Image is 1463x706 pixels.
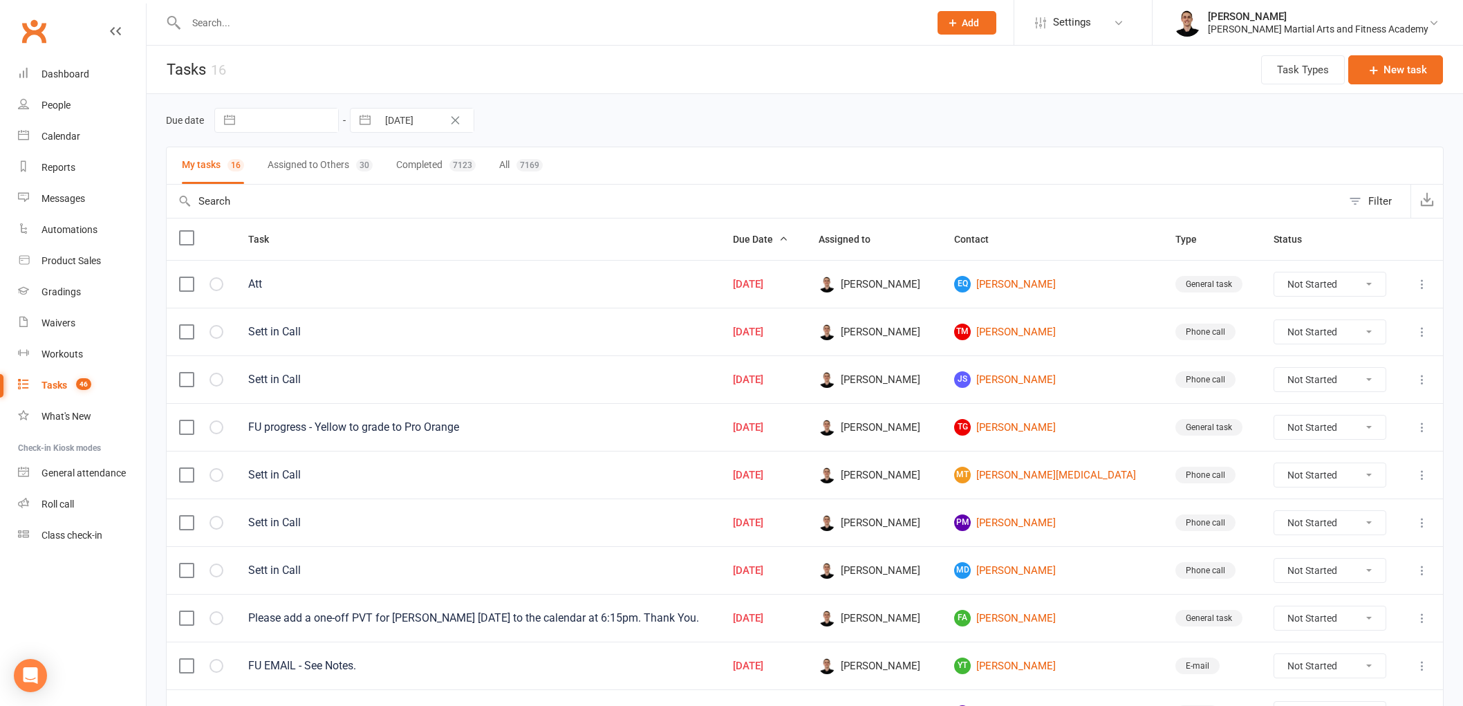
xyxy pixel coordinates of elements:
div: Tasks [41,380,67,391]
button: Due Date [733,231,788,248]
span: 46 [76,378,91,390]
a: Workouts [18,339,146,370]
div: [DATE] [733,470,794,481]
a: Reports [18,152,146,183]
div: [DATE] [733,279,794,290]
div: Class check-in [41,530,102,541]
a: Messages [18,183,146,214]
div: Gradings [41,286,81,297]
span: Due Date [733,234,788,245]
span: [PERSON_NAME] [819,658,929,674]
span: [PERSON_NAME] [819,324,929,340]
span: MD [954,562,971,579]
div: [DATE] [733,326,794,338]
span: MT [954,467,971,483]
div: FU EMAIL - See Notes. [248,659,708,673]
span: Add [962,17,979,28]
img: Jackson Mitchell [819,419,835,436]
div: Automations [41,224,97,235]
button: Task [248,231,284,248]
a: Tasks 46 [18,370,146,401]
div: Calendar [41,131,80,142]
button: My tasks16 [182,147,244,184]
span: Contact [954,234,1004,245]
div: Roll call [41,499,74,510]
div: [DATE] [733,422,794,434]
span: PM [954,514,971,531]
span: Type [1175,234,1212,245]
div: Open Intercom Messenger [14,659,47,692]
div: E-mail [1175,658,1220,674]
div: Phone call [1175,324,1236,340]
a: YT[PERSON_NAME] [954,658,1150,674]
a: Clubworx [17,14,51,48]
div: 16 [227,159,244,171]
a: What's New [18,401,146,432]
div: 16 [211,62,226,78]
div: Phone call [1175,371,1236,388]
h1: Tasks [147,46,226,93]
button: Type [1175,231,1212,248]
img: Jackson Mitchell [819,467,835,483]
span: [PERSON_NAME] [819,467,929,483]
div: Filter [1368,193,1392,210]
a: TM[PERSON_NAME] [954,324,1150,340]
button: Add [938,11,996,35]
img: thumb_image1729140307.png [1173,9,1201,37]
div: Sett in Call [248,468,708,482]
span: Status [1274,234,1317,245]
img: Jackson Mitchell [819,276,835,292]
div: General task [1175,276,1242,292]
div: Sett in Call [248,325,708,339]
img: Jackson Mitchell [819,610,835,626]
span: JS [954,371,971,388]
a: Waivers [18,308,146,339]
div: FU progress - Yellow to grade to Pro Orange [248,420,708,434]
div: Dashboard [41,68,89,80]
button: Assigned to Others30 [268,147,373,184]
a: MD[PERSON_NAME] [954,562,1150,579]
img: Jackson Mitchell [819,371,835,388]
span: [PERSON_NAME] [819,276,929,292]
a: MT[PERSON_NAME][MEDICAL_DATA] [954,467,1150,483]
a: People [18,90,146,121]
div: [PERSON_NAME] Martial Arts and Fitness Academy [1208,23,1428,35]
div: Sett in Call [248,373,708,387]
span: Assigned to [819,234,886,245]
a: JS[PERSON_NAME] [954,371,1150,388]
div: General task [1175,419,1242,436]
div: [DATE] [733,660,794,672]
button: Assigned to [819,231,886,248]
img: Jackson Mitchell [819,514,835,531]
div: Phone call [1175,467,1236,483]
div: Workouts [41,349,83,360]
div: Phone call [1175,562,1236,579]
button: Contact [954,231,1004,248]
div: Product Sales [41,255,101,266]
span: [PERSON_NAME] [819,371,929,388]
span: TM [954,324,971,340]
div: Sett in Call [248,564,708,577]
span: EQ [954,276,971,292]
div: Sett in Call [248,516,708,530]
img: Jackson Mitchell [819,562,835,579]
div: Please add a one-off PVT for [PERSON_NAME] [DATE] to the calendar at 6:15pm. Thank You. [248,611,708,625]
a: TG[PERSON_NAME] [954,419,1150,436]
button: New task [1348,55,1443,84]
div: Waivers [41,317,75,328]
button: All7169 [499,147,543,184]
div: General task [1175,610,1242,626]
div: Att [248,277,708,291]
a: Dashboard [18,59,146,90]
div: Reports [41,162,75,173]
img: Jackson Mitchell [819,324,835,340]
span: Task [248,234,284,245]
span: [PERSON_NAME] [819,514,929,531]
div: Messages [41,193,85,204]
a: Class kiosk mode [18,520,146,551]
span: [PERSON_NAME] [819,562,929,579]
div: People [41,100,71,111]
button: Filter [1342,185,1410,218]
input: Search [167,185,1342,218]
a: Calendar [18,121,146,152]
